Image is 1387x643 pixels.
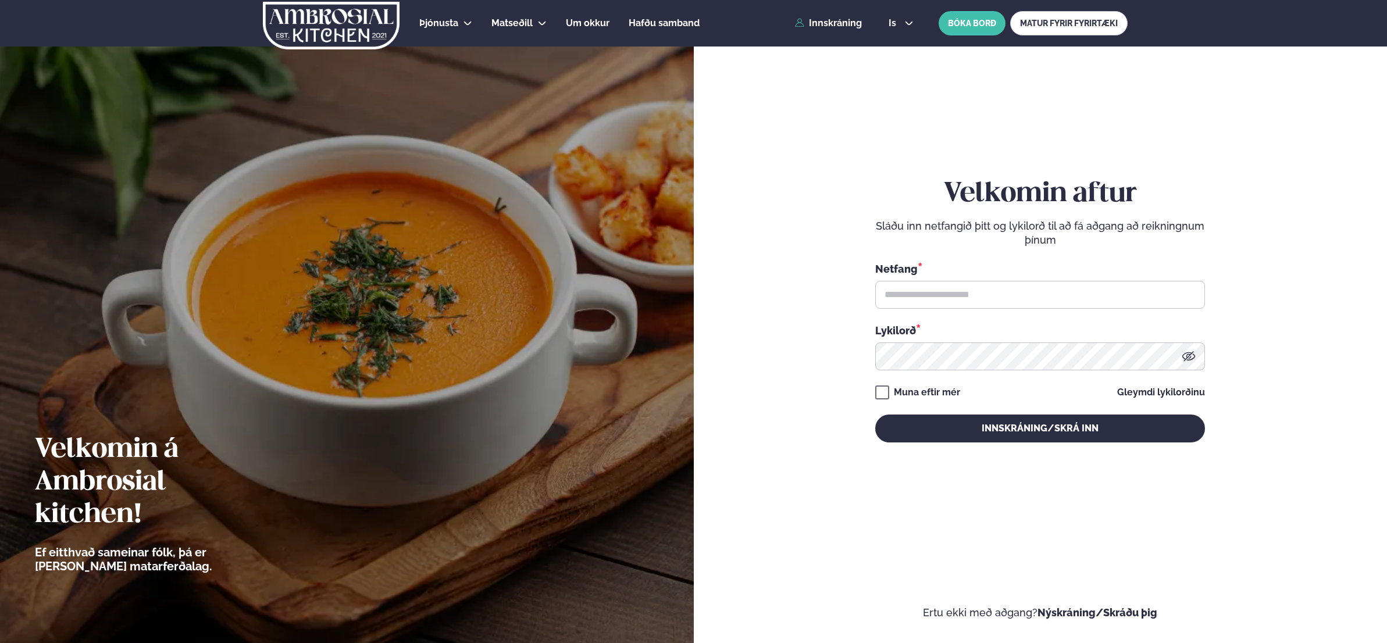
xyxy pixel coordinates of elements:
[729,606,1353,620] p: Ertu ekki með aðgang?
[629,16,700,30] a: Hafðu samband
[875,219,1205,247] p: Sláðu inn netfangið þitt og lykilorð til að fá aðgang að reikningnum þínum
[939,11,1006,35] button: BÓKA BORÐ
[35,434,276,531] h2: Velkomin á Ambrosial kitchen!
[1037,606,1157,619] a: Nýskráning/Skráðu þig
[795,18,862,28] a: Innskráning
[875,323,1205,338] div: Lykilorð
[879,19,923,28] button: is
[491,16,533,30] a: Matseðill
[35,545,276,573] p: Ef eitthvað sameinar fólk, þá er [PERSON_NAME] matarferðalag.
[629,17,700,28] span: Hafðu samband
[875,178,1205,210] h2: Velkomin aftur
[889,19,900,28] span: is
[875,261,1205,276] div: Netfang
[419,17,458,28] span: Þjónusta
[1010,11,1128,35] a: MATUR FYRIR FYRIRTÆKI
[262,2,401,49] img: logo
[566,16,609,30] a: Um okkur
[566,17,609,28] span: Um okkur
[419,16,458,30] a: Þjónusta
[491,17,533,28] span: Matseðill
[875,415,1205,442] button: Innskráning/Skrá inn
[1117,388,1205,397] a: Gleymdi lykilorðinu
